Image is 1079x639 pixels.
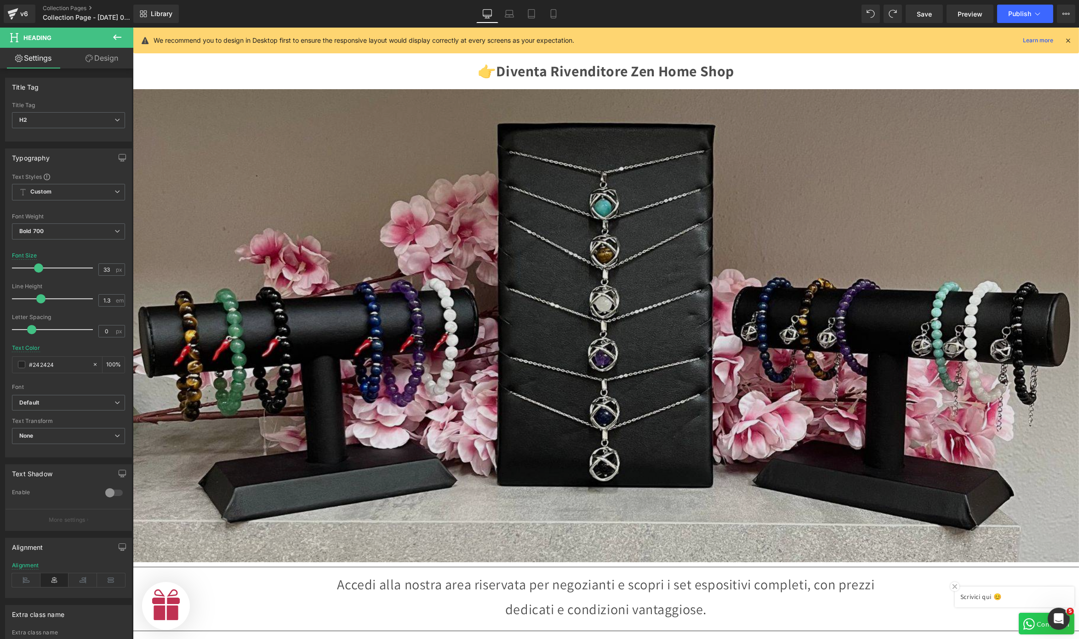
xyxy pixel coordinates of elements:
button: Redo [884,5,902,23]
a: Learn more [1019,35,1057,46]
div: Enable [12,489,96,498]
div: Extra class name [12,629,125,636]
input: Color [29,359,88,370]
p: More settings [49,516,86,524]
div: Text Transform [12,418,125,424]
b: Custom [30,188,51,196]
span: 5 [1067,608,1074,615]
a: Mobile [542,5,565,23]
div: Extra class name [12,605,64,618]
span: Library [151,10,172,18]
p: We recommend you to design in Desktop first to ensure the responsive layout would display correct... [154,35,574,46]
div: Alignment [12,538,43,551]
div: Title Tag [12,102,125,108]
button: More [1057,5,1075,23]
div: Font [12,384,125,390]
div: Line Height [12,283,125,290]
span: px [116,267,124,273]
div: Text Shadow [12,465,52,478]
span: em [116,297,124,303]
button: More settings [6,509,131,531]
div: Contattaci [904,591,937,602]
div: Typography [12,149,50,162]
img: cancel_button_final.png [817,554,827,564]
div: Title Tag [12,78,39,91]
p: Scrivici qui 😊 [828,565,936,574]
div: Text Color [12,345,40,351]
span: Preview [958,9,982,19]
a: Desktop [476,5,498,23]
button: Publish [997,5,1053,23]
button: Undo [862,5,880,23]
span: Publish [1008,10,1031,17]
div: Letter Spacing [12,314,125,320]
strong: Diventa Rivenditore Zen Home Shop [363,34,601,53]
span: Heading [23,34,51,41]
div: Alignment [12,562,39,569]
div: Font Size [12,252,37,259]
i: Default [19,399,39,407]
b: None [19,432,34,439]
span: px [116,328,124,334]
a: Tablet [520,5,542,23]
div: Font Weight [12,213,125,220]
a: Preview [947,5,993,23]
p: Accedi alla nostra area riservata per negozianti e scopri i set espositivi completi, con prezzi d... [204,544,742,594]
div: Text Styles [12,173,125,180]
a: New Library [133,5,179,23]
div: v6 [18,8,30,20]
iframe: Intercom live chat [1048,608,1070,630]
a: Design [69,48,135,68]
b: Bold 700 [19,228,44,234]
a: v6 [4,5,35,23]
b: H2 [19,116,27,123]
span: Save [917,9,932,19]
a: Laptop [498,5,520,23]
div: % [103,357,125,373]
a: Collection Pages [43,5,148,12]
span: Collection Page - [DATE] 08:30:13 [43,14,131,21]
p: 👉 [204,30,742,57]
